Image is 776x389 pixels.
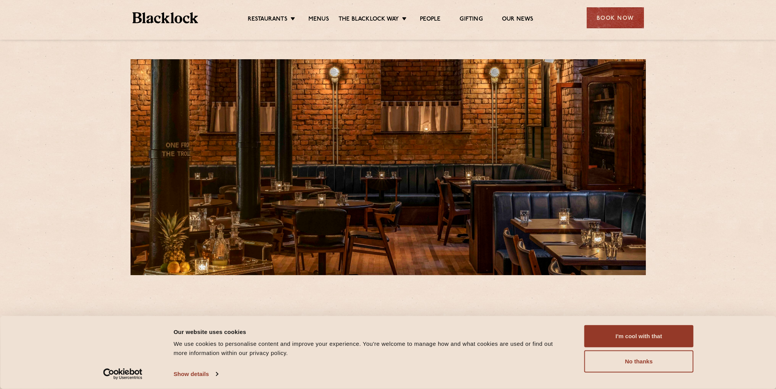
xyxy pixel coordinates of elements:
div: We use cookies to personalise content and improve your experience. You're welcome to manage how a... [174,339,567,358]
a: Usercentrics Cookiebot - opens in a new window [89,368,156,380]
img: BL_Textured_Logo-footer-cropped.svg [132,12,198,23]
a: Restaurants [248,16,287,24]
a: The Blacklock Way [339,16,399,24]
div: Our website uses cookies [174,327,567,336]
a: People [420,16,440,24]
a: Our News [502,16,534,24]
a: Menus [308,16,329,24]
a: Gifting [460,16,482,24]
button: I'm cool with that [584,325,694,347]
a: Show details [174,368,218,380]
div: Book Now [587,7,644,28]
button: No thanks [584,350,694,373]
